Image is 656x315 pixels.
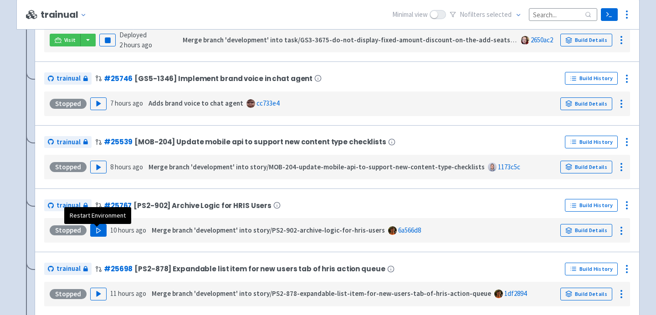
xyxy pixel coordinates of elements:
div: Stopped [50,289,87,299]
a: Build History [565,263,618,275]
button: trainual [41,10,90,20]
a: trainual [44,136,92,148]
time: 2 hours ago [119,41,152,49]
time: 7 hours ago [110,99,143,107]
a: Build History [565,72,618,85]
span: Deployed [119,30,152,50]
span: trainual [56,137,81,147]
a: Visit [50,34,81,46]
span: Visit [64,36,76,44]
a: Build Details [560,161,612,173]
a: Build History [565,199,618,212]
a: trainual [44,72,92,85]
a: 1df2894 [504,289,527,298]
a: Build Details [560,288,612,300]
span: [PS2-902] Archive Logic for HRIS Users [133,202,272,209]
strong: Merge branch 'development' into story/MOB-204-update-mobile-api-to-support-new-content-type-check... [149,163,485,171]
time: 11 hours ago [110,289,146,298]
a: cc733e4 [256,99,279,107]
span: trainual [56,73,81,84]
a: Build Details [560,97,612,110]
span: [GS5-1346] Implement brand voice in chat agent [134,75,313,82]
a: #25767 [104,201,132,210]
a: 6a566d8 [398,226,421,234]
strong: Adds brand voice to chat agent [149,99,243,107]
div: Stopped [50,99,87,109]
a: #25746 [104,74,133,83]
button: Play [90,97,107,110]
span: Minimal view [392,10,428,20]
a: Build Details [560,34,612,46]
a: 2650ac2 [531,36,553,44]
a: #25539 [104,137,133,147]
button: Pause [99,34,116,46]
span: trainual [56,200,81,211]
a: trainual [44,263,92,275]
span: trainual [56,264,81,274]
strong: Merge branch 'development' into story/PS2-902-archive-logic-for-hris-users [152,226,385,234]
time: 8 hours ago [110,163,143,171]
span: selected [487,10,512,19]
div: Stopped [50,225,87,235]
a: Build Details [560,224,612,237]
strong: Merge branch 'development' into task/GS3-3675-do-not-display-fixed-amount-discount-on-the-add-sea... [183,36,532,44]
a: 1173c5c [498,163,520,171]
time: 10 hours ago [110,226,146,234]
span: No filter s [460,10,512,20]
a: #25698 [104,264,133,274]
strong: Merge branch 'development' into story/PS2-878-expandable-list-item-for-new-users-tab-of-hris-acti... [152,289,491,298]
span: [PS2-878] Expandable list item for new users tab of hris action queue [134,265,385,273]
button: Play [90,161,107,173]
input: Search... [529,8,597,20]
button: Play [90,224,107,237]
button: Play [90,288,107,300]
span: [MOB-204] Update mobile api to support new content type checklists [134,138,386,146]
a: trainual [44,199,92,212]
a: Terminal [601,8,618,21]
a: Build History [565,136,618,148]
div: Stopped [50,162,87,172]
